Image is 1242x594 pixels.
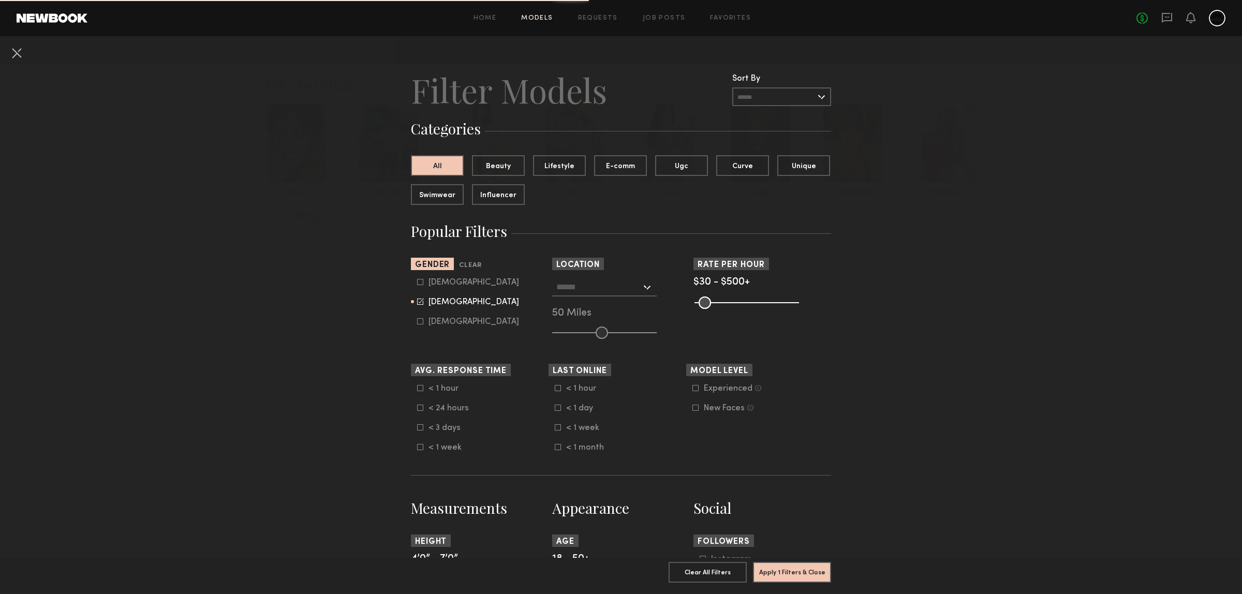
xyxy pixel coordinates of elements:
[716,155,769,176] button: Curve
[411,155,464,176] button: All
[566,425,607,431] div: < 1 week
[552,498,690,518] h3: Appearance
[8,44,25,61] button: Cancel
[732,75,831,83] div: Sort By
[411,69,607,111] h2: Filter Models
[698,261,765,269] span: Rate per Hour
[669,562,747,583] button: Clear All Filters
[704,385,752,392] div: Experienced
[472,155,525,176] button: Beauty
[411,221,831,241] h3: Popular Filters
[711,556,751,562] div: Instagram
[553,367,607,375] span: Last Online
[655,155,708,176] button: Ugc
[472,184,525,205] button: Influencer
[704,405,745,411] div: New Faces
[566,385,607,392] div: < 1 hour
[693,498,831,518] h3: Social
[411,498,549,518] h3: Measurements
[578,15,618,22] a: Requests
[428,299,519,305] div: [DEMOGRAPHIC_DATA]
[459,260,481,272] button: Clear
[698,538,750,546] span: Followers
[693,277,750,287] span: $30 - $500+
[777,155,830,176] button: Unique
[643,15,686,22] a: Job Posts
[552,554,589,564] span: 18 - 50+
[428,425,469,431] div: < 3 days
[415,367,507,375] span: Avg. Response Time
[428,405,469,411] div: < 24 hours
[428,319,519,325] div: [DEMOGRAPHIC_DATA]
[428,385,469,392] div: < 1 hour
[556,538,574,546] span: Age
[411,554,458,564] span: 4’0” - 7’0”
[552,309,690,318] div: 50 Miles
[566,444,607,451] div: < 1 month
[594,155,647,176] button: E-comm
[556,261,600,269] span: Location
[411,184,464,205] button: Swimwear
[415,261,450,269] span: Gender
[474,15,497,22] a: Home
[411,119,831,139] h3: Categories
[710,15,751,22] a: Favorites
[521,15,553,22] a: Models
[428,444,469,451] div: < 1 week
[753,562,831,583] button: Apply 1 Filters & Close
[566,405,607,411] div: < 1 day
[415,538,447,546] span: Height
[690,367,748,375] span: Model Level
[8,44,25,63] common-close-button: Cancel
[533,155,586,176] button: Lifestyle
[428,279,519,286] div: [DEMOGRAPHIC_DATA]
